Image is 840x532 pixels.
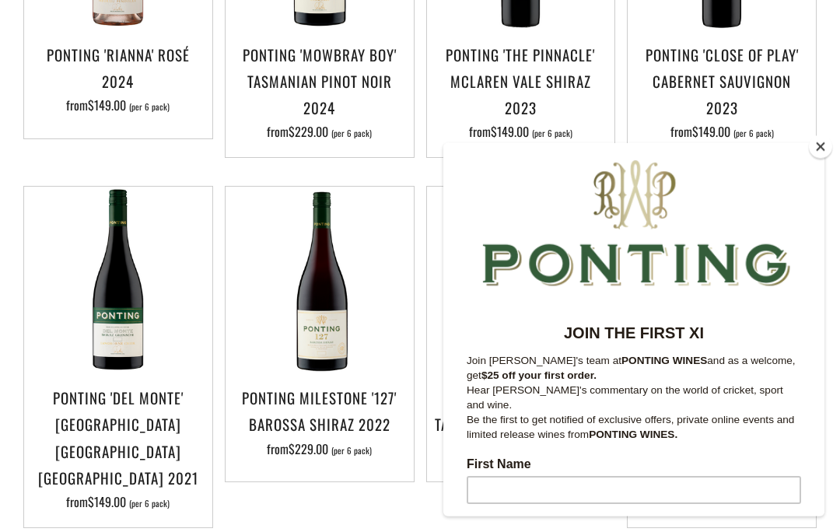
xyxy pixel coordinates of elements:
span: $149.00 [692,123,730,142]
h3: Ponting 'Del Monte' [GEOGRAPHIC_DATA] [GEOGRAPHIC_DATA] [GEOGRAPHIC_DATA] 2021 [32,385,205,492]
h3: Ponting 'Rianna' Rosé 2024 [32,42,205,95]
p: Be the first to get notified of exclusive offers, private online events and limited release wines... [23,269,358,299]
span: $149.00 [491,123,529,142]
h3: Ponting 'Mowbray Boy' Tasmanian Pinot Noir 2024 [233,42,406,122]
label: Email [23,445,358,464]
span: from [469,123,572,142]
span: from [670,123,774,142]
span: (per 6 pack) [331,447,372,456]
a: Ponting 'The Pinnacle' McLaren Vale Shiraz 2023 from$149.00 (per 6 pack) [427,42,615,139]
a: Ponting 'Mowbray Boy' Tasmanian Pinot Noir 2024 from$229.00 (per 6 pack) [226,42,414,139]
span: $229.00 [289,123,328,142]
a: Ponting 'Close of Play' Cabernet Sauvignon 2023 from$149.00 (per 6 pack) [628,42,816,139]
p: Hear [PERSON_NAME]'s commentary on the world of cricket, sport and wine. [23,240,358,269]
h3: Ponting Milestone '127' Barossa Shiraz 2022 [233,385,406,438]
span: (per 6 pack) [331,130,372,138]
label: First Name [23,314,358,333]
a: Ponting 'Del Monte' [GEOGRAPHIC_DATA] [GEOGRAPHIC_DATA] [GEOGRAPHIC_DATA] 2021 from$149.00 (per 6... [24,385,212,509]
label: Last Name [23,380,358,398]
span: from [267,440,372,459]
span: from [66,96,170,115]
span: $149.00 [88,493,126,512]
strong: JOIN THE FIRST XI [121,181,261,198]
a: Ponting 'Rianna' Rosé 2024 from$149.00 (per 6 pack) [24,42,212,120]
a: Ponting Milestone '257' Tasmania Pinot Noir 2023 from$349.00 (per 6 pack) [427,385,615,463]
strong: PONTING WINES [178,212,264,223]
span: from [267,123,372,142]
strong: PONTING WINES. [145,285,234,297]
a: Ponting Milestone '127' Barossa Shiraz 2022 from$229.00 (per 6 pack) [226,385,414,463]
span: $229.00 [289,440,328,459]
span: (per 6 pack) [733,130,774,138]
span: from [66,493,170,512]
span: $149.00 [88,96,126,115]
button: Close [809,135,832,159]
h3: Ponting Milestone '257' Tasmania Pinot Noir 2023 [435,385,607,438]
span: (per 6 pack) [129,500,170,509]
h3: Ponting 'Close of Play' Cabernet Sauvignon 2023 [635,42,808,122]
strong: $25 off your first order. [38,226,153,238]
h3: Ponting 'The Pinnacle' McLaren Vale Shiraz 2023 [435,42,607,122]
span: (per 6 pack) [129,103,170,112]
p: Join [PERSON_NAME]'s team at and as a welcome, get [23,210,358,240]
span: (per 6 pack) [532,130,572,138]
